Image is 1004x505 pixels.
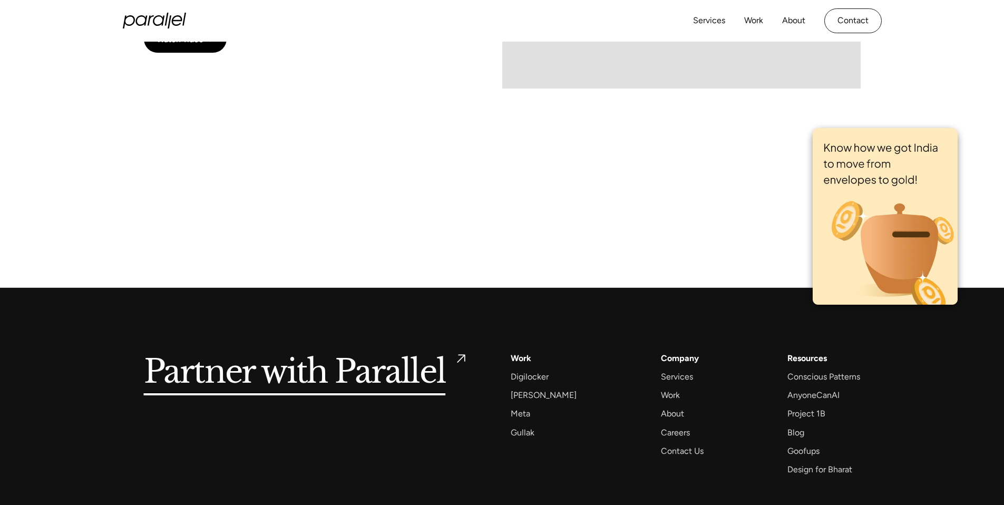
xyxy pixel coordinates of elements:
[787,406,825,421] a: Project 1B
[661,425,690,440] a: Careers
[661,388,680,402] a: Work
[787,370,860,384] a: Conscious Patterns
[693,13,725,28] a: Services
[511,370,549,384] a: Digilocker
[787,425,804,440] a: Blog
[511,351,531,365] a: Work
[511,425,534,440] a: Gullak
[661,351,699,365] a: Company
[511,388,577,402] a: [PERSON_NAME]
[661,370,693,384] a: Services
[661,444,704,458] a: Contact Us
[787,388,840,402] a: AnyoneCanAI
[782,13,805,28] a: About
[824,8,882,33] a: Contact
[144,351,446,394] h5: Partner with Parallel
[144,351,469,394] a: Partner with Parallel
[123,13,186,28] a: home
[744,13,763,28] a: Work
[787,351,827,365] div: Resources
[661,406,684,421] a: About
[511,406,530,421] a: Meta
[787,462,852,477] a: Design for Bharat
[787,444,820,458] a: Goofups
